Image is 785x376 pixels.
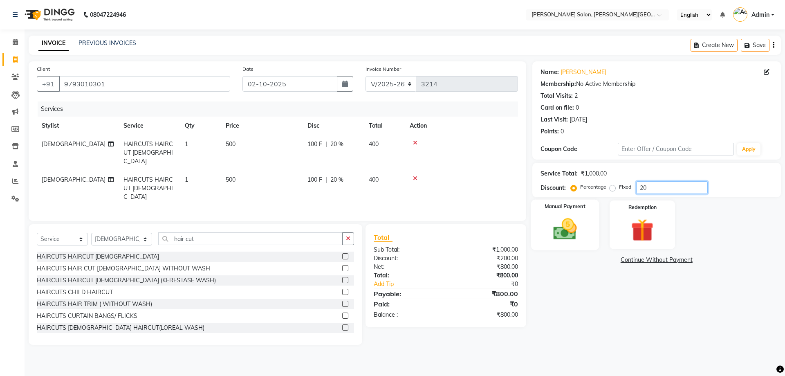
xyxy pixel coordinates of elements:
[123,176,173,200] span: HAIRCUTS HAIRCUT [DEMOGRAPHIC_DATA]
[580,183,606,191] label: Percentage
[21,3,77,26] img: logo
[446,271,524,280] div: ₹800.00
[628,204,657,211] label: Redemption
[541,169,578,178] div: Service Total:
[446,245,524,254] div: ₹1,000.00
[446,311,524,319] div: ₹800.00
[541,80,773,88] div: No Active Membership
[446,263,524,271] div: ₹800.00
[37,288,113,297] div: HAIRCUTS CHILD HAIRCUT
[546,216,584,243] img: _cash.svg
[226,176,235,183] span: 500
[405,117,518,135] th: Action
[741,39,769,52] button: Save
[37,300,152,308] div: HAIRCUTS HAIR TRIM ( WITHOUT WASH)
[59,76,230,92] input: Search by Name/Mobile/Email/Code
[570,115,587,124] div: [DATE]
[368,271,446,280] div: Total:
[119,117,180,135] th: Service
[37,117,119,135] th: Stylist
[561,127,564,136] div: 0
[534,256,779,264] a: Continue Without Payment
[368,280,459,288] a: Add Tip
[366,65,401,73] label: Invoice Number
[368,289,446,299] div: Payable:
[446,299,524,309] div: ₹0
[541,92,573,100] div: Total Visits:
[37,76,60,92] button: +91
[459,280,524,288] div: ₹0
[185,176,188,183] span: 1
[37,65,50,73] label: Client
[733,7,747,22] img: Admin
[364,117,405,135] th: Total
[307,176,322,184] span: 100 F
[574,92,578,100] div: 2
[619,183,631,191] label: Fixed
[368,245,446,254] div: Sub Total:
[541,68,559,77] div: Name:
[374,233,392,242] span: Total
[581,169,607,178] div: ₹1,000.00
[561,68,606,77] a: [PERSON_NAME]
[226,140,235,148] span: 500
[446,289,524,299] div: ₹800.00
[541,127,559,136] div: Points:
[624,216,661,244] img: _gift.svg
[368,254,446,263] div: Discount:
[37,264,210,273] div: HAIRCUTS HAIR CUT [DEMOGRAPHIC_DATA] WITHOUT WASH
[37,312,137,320] div: HAIRCUTS CURTAIN BANGS/ FLICKS
[751,11,769,19] span: Admin
[42,176,105,183] span: [DEMOGRAPHIC_DATA]
[541,145,618,153] div: Coupon Code
[42,140,105,148] span: [DEMOGRAPHIC_DATA]
[221,117,303,135] th: Price
[541,80,576,88] div: Membership:
[37,276,216,285] div: HAIRCUTS HAIRCUT [DEMOGRAPHIC_DATA] (KERESTASE WASH)
[38,101,524,117] div: Services
[90,3,126,26] b: 08047224946
[303,117,364,135] th: Disc
[123,140,173,165] span: HAIRCUTS HAIRCUT [DEMOGRAPHIC_DATA]
[325,176,327,184] span: |
[37,252,159,261] div: HAIRCUTS HAIRCUT [DEMOGRAPHIC_DATA]
[576,104,579,112] div: 0
[369,140,379,148] span: 400
[242,65,253,73] label: Date
[368,263,446,271] div: Net:
[446,254,524,263] div: ₹200.00
[78,39,136,47] a: PREVIOUS INVOICES
[737,143,760,155] button: Apply
[541,104,574,112] div: Card on file:
[545,203,585,211] label: Manual Payment
[691,39,738,52] button: Create New
[185,140,188,148] span: 1
[180,117,221,135] th: Qty
[330,176,343,184] span: 20 %
[541,115,568,124] div: Last Visit:
[368,299,446,309] div: Paid:
[369,176,379,183] span: 400
[307,140,322,149] span: 100 F
[158,232,343,245] input: Search or Scan
[541,184,566,192] div: Discount:
[37,324,204,332] div: HAIRCUTS [DEMOGRAPHIC_DATA] HAIRCUT(LOREAL WASH)
[38,36,69,51] a: INVOICE
[330,140,343,149] span: 20 %
[368,311,446,319] div: Balance :
[618,143,734,155] input: Enter Offer / Coupon Code
[325,140,327,149] span: |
